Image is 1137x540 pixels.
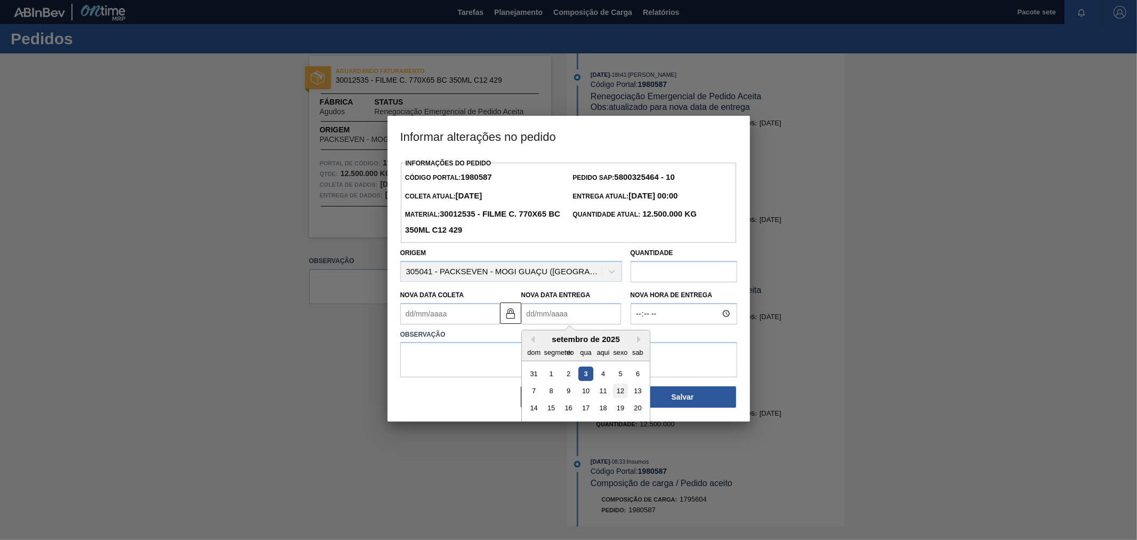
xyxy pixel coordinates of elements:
[527,384,541,398] div: Escolha domingo, 7 de setembro de 2025
[634,404,641,412] font: 20
[618,369,622,377] font: 5
[616,422,624,430] font: 26
[405,209,560,234] font: 30012535 - FILME C. 770X65 BC 350ML C12 429
[530,422,537,430] font: 21
[527,348,541,356] font: dom
[630,418,644,433] div: Escolha sábado, 27 de setembro de 2025
[616,387,624,395] font: 12
[582,422,589,430] font: 24
[613,418,627,433] div: Escolha sexta-feira, 26 de setembro de 2025
[565,348,572,356] font: ter
[642,209,697,218] font: 12.500.000 KG
[628,191,678,200] font: [DATE] 00:00
[530,404,537,412] font: 14
[521,386,627,408] button: Fechar
[527,401,541,415] div: Escolha domingo, 14 de setembro de 2025
[532,387,536,395] font: 7
[631,249,673,257] font: Quantidade
[578,401,593,415] div: Escolha quarta-feira, 17 de setembro de 2025
[400,331,446,338] font: Observação
[405,211,440,218] font: Material:
[544,401,558,415] div: Escolha segunda-feira, 15 de setembro de 2025
[634,387,641,395] font: 13
[584,369,587,377] font: 3
[595,418,610,433] div: Escolha quinta-feira, 25 de setembro de 2025
[400,249,426,257] font: Origem
[631,291,713,299] font: Nova Hora de Entrega
[561,366,575,380] div: Escolha terça-feira, 2 de setembro de 2025
[613,384,627,398] div: Escolha sexta-feira, 12 de setembro de 2025
[525,364,646,451] div: mês 2025-09
[544,418,558,433] div: Escolha segunda-feira, 22 de setembro de 2025
[596,348,609,356] font: aqui
[405,193,456,200] font: Coleta Atual:
[544,384,558,398] div: Escolha segunda-feira, 8 de setembro de 2025
[632,348,643,356] font: sab
[521,303,621,324] input: dd/mm/aaaa
[544,348,574,356] font: segmento
[552,335,620,344] font: setembro de 2025
[547,404,554,412] font: 15
[461,172,491,181] font: 1980587
[405,174,461,181] font: Código Portal:
[637,336,644,343] button: Próximo mês
[400,130,556,144] font: Informar alterações no pedido
[573,193,629,200] font: Entrega Atual:
[595,366,610,380] div: Escolha quinta-feira, 4 de setembro de 2025
[630,366,644,380] div: Escolha sábado, 6 de setembro de 2025
[544,366,558,380] div: Escolha segunda-feira, 1 de setembro de 2025
[567,387,570,395] font: 9
[613,348,627,356] font: sexo
[599,404,607,412] font: 18
[671,393,694,401] font: Salvar
[527,336,535,343] button: Mês Anterior
[565,422,572,430] font: 23
[400,291,464,299] font: Nova Data Coleta
[595,401,610,415] div: Escolha quinta-feira, 18 de setembro de 2025
[504,307,517,320] img: trancado
[599,387,607,395] font: 11
[615,172,675,181] font: 5800325464 - 10
[582,404,589,412] font: 17
[527,366,541,380] div: Escolha domingo, 31 de agosto de 2025
[601,369,604,377] font: 4
[500,303,521,324] button: trancado
[630,386,736,408] button: Salvar
[573,211,641,218] font: Quantidade Atual:
[634,422,641,430] font: 27
[400,303,500,324] input: dd/mm/aaaa
[530,369,537,377] font: 31
[567,369,570,377] font: 2
[595,384,610,398] div: Escolha quinta-feira, 11 de setembro de 2025
[578,418,593,433] div: Escolha quarta-feira, 24 de setembro de 2025
[582,387,589,395] font: 10
[456,191,482,200] font: [DATE]
[549,369,553,377] font: 1
[613,401,627,415] div: Escolha sexta-feira, 19 de setembro de 2025
[547,422,554,430] font: 22
[599,422,607,430] font: 25
[630,384,644,398] div: Escolha sábado, 13 de setembro de 2025
[616,404,624,412] font: 19
[630,401,644,415] div: Escolha sábado, 20 de setembro de 2025
[406,160,491,167] font: Informações do Pedido
[613,366,627,380] div: Escolha sexta-feira, 5 de setembro de 2025
[565,404,572,412] font: 16
[549,387,553,395] font: 8
[578,384,593,398] div: Escolha quarta-feira, 10 de setembro de 2025
[521,291,591,299] font: Nova Data Entrega
[578,366,593,380] div: Escolha quarta-feira, 3 de setembro de 2025
[635,369,639,377] font: 6
[561,401,575,415] div: Escolha terça-feira, 16 de setembro de 2025
[573,174,615,181] font: Pedido SAP:
[580,348,591,356] font: qua
[561,384,575,398] div: Escolha terça-feira, 9 de setembro de 2025
[561,418,575,433] div: Escolha terça-feira, 23 de setembro de 2025
[527,418,541,433] div: Escolha domingo, 21 de setembro de 2025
